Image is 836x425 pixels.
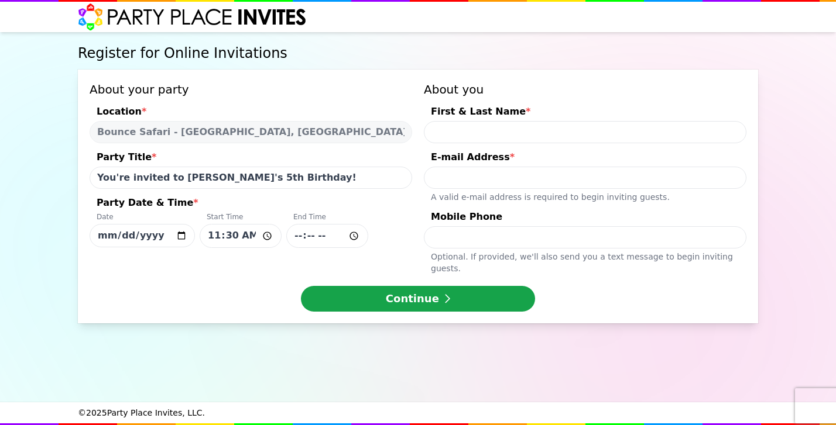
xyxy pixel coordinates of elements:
input: First & Last Name* [424,121,746,143]
div: End Time [286,212,368,224]
div: Location [90,105,412,121]
h3: About your party [90,81,412,98]
input: Party Date & Time*DateStart TimeEnd Time [200,224,282,248]
div: Party Date & Time [90,196,412,212]
input: E-mail Address*A valid e-mail address is required to begin inviting guests. [424,167,746,189]
div: Party Title [90,150,412,167]
div: E-mail Address [424,150,746,167]
input: Party Date & Time*DateStart TimeEnd Time [286,224,368,248]
div: Optional. If provided, we ' ll also send you a text message to begin inviting guests. [424,248,746,274]
select: Location* [90,121,412,143]
input: Party Date & Time*DateStart TimeEnd Time [90,224,195,247]
div: First & Last Name [424,105,746,121]
div: A valid e-mail address is required to begin inviting guests. [424,189,746,203]
div: © 2025 Party Place Invites, LLC. [78,402,758,423]
input: Party Title* [90,167,412,189]
div: Mobile Phone [424,210,746,226]
img: Party Place Invites [78,3,307,31]
input: Mobile PhoneOptional. If provided, we'll also send you a text message to begin inviting guests. [424,226,746,248]
h1: Register for Online Invitations [78,44,758,63]
h3: About you [424,81,746,98]
div: Start Time [200,212,282,224]
div: Date [90,212,195,224]
button: Continue [301,286,535,312]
